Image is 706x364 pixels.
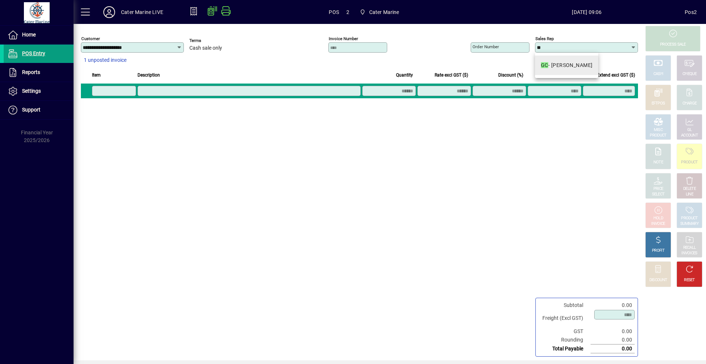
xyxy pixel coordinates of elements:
[539,336,591,344] td: Rounding
[591,301,635,310] td: 0.00
[498,71,523,79] span: Discount (%)
[591,327,635,336] td: 0.00
[539,310,591,327] td: Freight (Excl GST)
[189,45,222,51] span: Cash sale only
[541,62,548,68] em: GC
[329,36,358,41] mat-label: Invoice number
[121,6,163,18] div: Cater Marine LIVE
[681,133,698,138] div: ACCOUNT
[686,192,693,197] div: LINE
[680,221,699,227] div: SUMMARY
[652,101,665,106] div: EFTPOS
[652,248,664,254] div: PROFIT
[654,127,663,133] div: MISC
[650,133,666,138] div: PRODUCT
[660,42,686,47] div: PROCESS SALE
[653,160,663,165] div: NOTE
[684,278,695,283] div: RESET
[369,6,399,18] span: Cater Marine
[81,36,100,41] mat-label: Customer
[539,327,591,336] td: GST
[535,36,554,41] mat-label: Sales rep
[22,107,40,113] span: Support
[4,26,74,44] a: Home
[687,127,692,133] div: GL
[346,6,349,18] span: 2
[652,192,665,197] div: SELECT
[189,38,233,43] span: Terms
[329,6,339,18] span: POS
[81,54,129,67] button: 1 unposted invoice
[22,32,36,38] span: Home
[97,6,121,19] button: Profile
[683,186,696,192] div: DELETE
[4,63,74,82] a: Reports
[682,101,697,106] div: CHARGE
[435,71,468,79] span: Rate excl GST ($)
[22,69,40,75] span: Reports
[683,245,696,251] div: RECALL
[682,71,696,77] div: CHEQUE
[681,251,697,256] div: INVOICES
[84,56,126,64] span: 1 unposted invoice
[539,301,591,310] td: Subtotal
[653,216,663,221] div: HOLD
[597,71,635,79] span: Extend excl GST ($)
[22,50,45,56] span: POS Entry
[591,344,635,353] td: 0.00
[396,71,413,79] span: Quantity
[685,6,697,18] div: Pos2
[681,216,698,221] div: PRODUCT
[357,6,402,19] span: Cater Marine
[651,221,665,227] div: INVOICE
[489,6,685,18] span: [DATE] 09:06
[4,101,74,119] a: Support
[4,82,74,100] a: Settings
[681,160,698,165] div: PRODUCT
[591,336,635,344] td: 0.00
[541,61,592,69] div: - [PERSON_NAME]
[539,344,591,353] td: Total Payable
[653,186,663,192] div: PRICE
[138,71,160,79] span: Description
[473,44,499,49] mat-label: Order number
[653,71,663,77] div: CASH
[535,56,598,75] mat-option: GC - Gerard Cantin
[22,88,41,94] span: Settings
[92,71,101,79] span: Item
[649,278,667,283] div: DISCOUNT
